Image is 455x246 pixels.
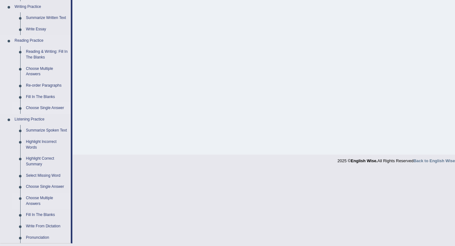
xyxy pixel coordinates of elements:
[23,63,71,80] a: Choose Multiple Answers
[23,181,71,193] a: Choose Single Answer
[23,12,71,24] a: Summarize Written Text
[23,102,71,114] a: Choose Single Answer
[12,114,71,125] a: Listening Practice
[23,91,71,103] a: Fill In The Blanks
[23,80,71,91] a: Re-order Paragraphs
[23,24,71,35] a: Write Essay
[12,35,71,46] a: Reading Practice
[23,46,71,63] a: Reading & Writing: Fill In The Blanks
[23,221,71,232] a: Write From Dictation
[23,153,71,170] a: Highlight Correct Summary
[23,136,71,153] a: Highlight Incorrect Words
[12,1,71,13] a: Writing Practice
[23,232,71,243] a: Pronunciation
[23,209,71,221] a: Fill In The Blanks
[351,158,377,163] strong: English Wise.
[23,170,71,181] a: Select Missing Word
[337,155,455,164] div: 2025 © All Rights Reserved
[23,193,71,209] a: Choose Multiple Answers
[414,158,455,163] a: Back to English Wise
[23,125,71,136] a: Summarize Spoken Text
